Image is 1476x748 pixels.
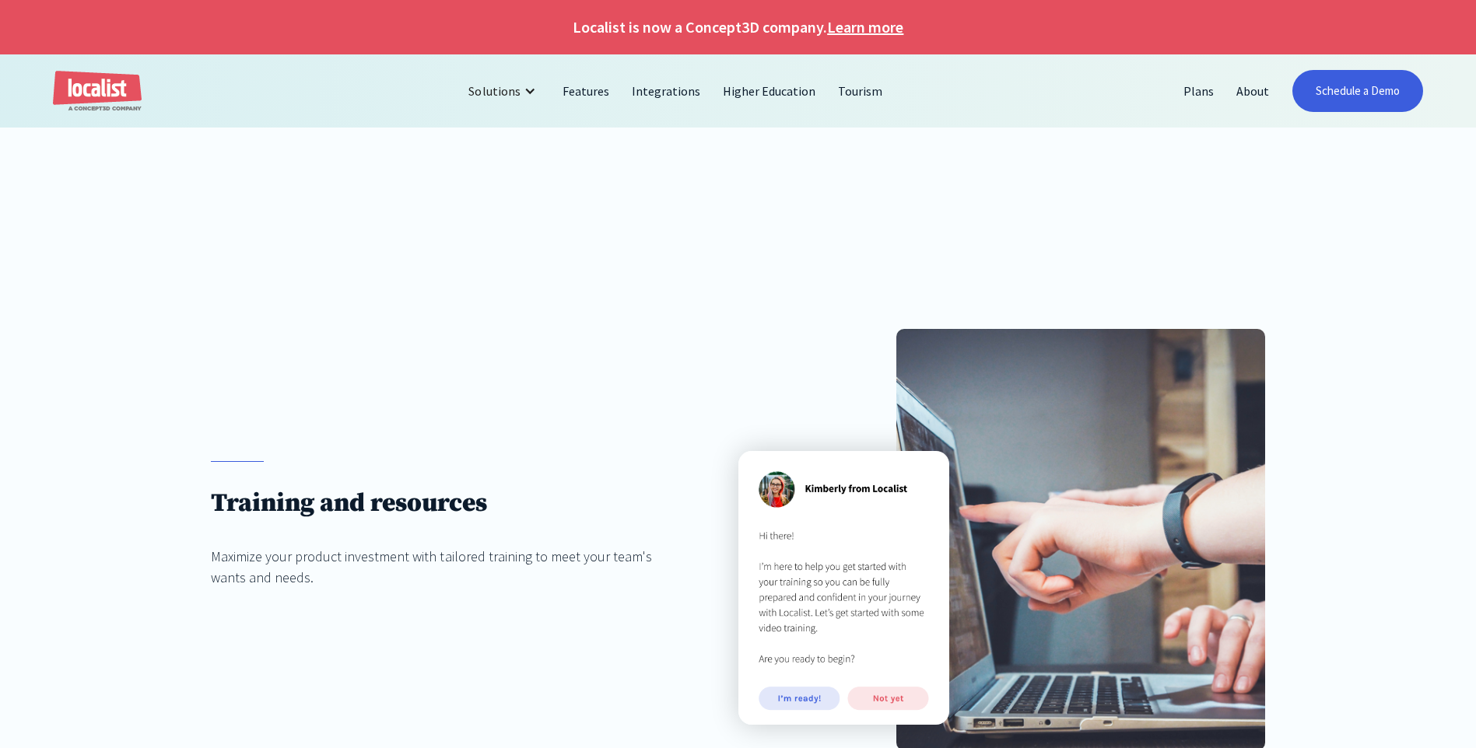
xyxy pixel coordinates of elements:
[457,72,551,110] div: Solutions
[827,72,894,110] a: Tourism
[53,71,142,112] a: home
[468,82,520,100] div: Solutions
[552,72,621,110] a: Features
[712,72,827,110] a: Higher Education
[1292,70,1423,112] a: Schedule a Demo
[1173,72,1225,110] a: Plans
[827,16,903,39] a: Learn more
[1225,72,1281,110] a: About
[211,546,685,588] div: Maximize your product investment with tailored training to meet your team's wants and needs.
[211,488,685,519] h1: Training and resources
[621,72,712,110] a: Integrations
